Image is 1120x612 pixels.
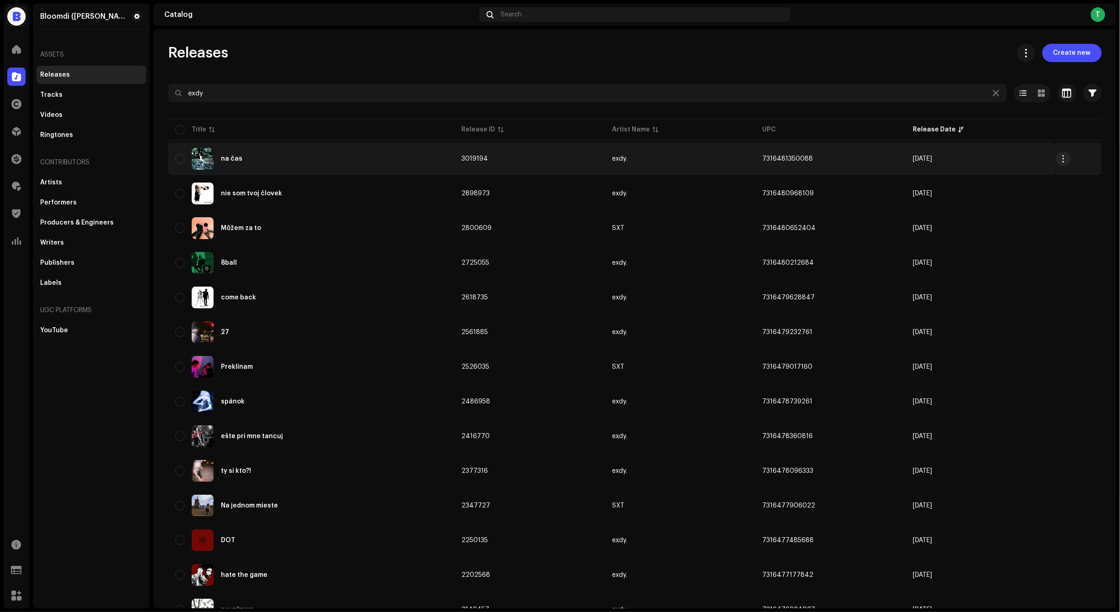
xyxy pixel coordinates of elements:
div: exdy. [612,468,627,474]
span: 7316477906022 [763,502,816,509]
span: exdy. [612,433,748,439]
img: 20e95c18-7d7c-4a23-a7be-27fc318423cf [192,321,214,343]
span: exdy. [612,190,748,197]
div: exdy. [612,398,627,405]
re-a-nav-header: Contributors [37,152,146,173]
span: Releases [168,44,228,62]
span: 7316479628847 [763,294,815,301]
div: Writers [40,239,64,246]
span: exdy. [612,468,748,474]
span: 7316478096333 [763,468,814,474]
div: SXT [612,364,624,370]
span: exdy. [612,537,748,544]
img: 2b5994cf-d58e-4b95-b87e-946b64b5fe37 [192,252,214,274]
span: Apr 26, 2024 [913,537,932,544]
input: Search [168,84,1007,102]
img: 4c632cac-0bc3-4c27-9f56-444aec7fe937 [192,148,214,170]
span: Search [501,11,522,18]
span: exdy. [612,294,748,301]
img: f7c0aac4-138d-47ed-abae-b9f99290c736 [192,356,214,378]
img: 87673747-9ce7-436b-aed6-70e10163a7f0 [7,7,26,26]
div: 27 [221,329,229,335]
img: 11738e22-f12a-4a3e-a38e-85da68dcc0c6 [192,529,214,551]
span: Mar 29, 2024 [913,572,932,578]
span: 2416770 [462,433,490,439]
img: 9bac4701-87c9-4790-aa46-d0b3bb1e01d6 [192,564,214,586]
div: Catalog [164,11,476,18]
span: 7316477485688 [763,537,814,544]
span: Dec 6, 2024 [913,329,932,335]
span: 2800609 [462,225,492,231]
span: 2898973 [462,190,490,197]
div: Release Date [913,125,956,134]
div: DOT [221,537,235,544]
div: ty si kto?! [221,468,251,474]
img: 3f502d8e-90d0-4958-8ba1-e78169ca6090 [192,425,214,447]
div: exdy. [612,329,627,335]
span: SXT [612,502,748,509]
div: T [1091,7,1105,22]
span: Jul 12, 2024 [913,468,932,474]
re-m-nav-item: Artists [37,173,146,192]
span: 2618735 [462,294,488,301]
div: exdy. [612,260,627,266]
div: spánok [221,398,245,405]
div: Videos [40,111,63,119]
div: Releases [40,71,70,78]
img: 8dfe598e-4125-45ee-a987-dcfc62b8b142 [192,391,214,413]
span: 7316480212684 [763,260,814,266]
re-m-nav-item: Tracks [37,86,146,104]
re-m-nav-item: Releases [37,66,146,84]
div: nie som tvoj človek [221,190,282,197]
div: Tracks [40,91,63,99]
span: Create new [1053,44,1091,62]
button: Create new [1042,44,1102,62]
div: exdy. [612,156,627,162]
span: 2250135 [462,537,488,544]
span: 2347727 [462,502,491,509]
re-a-nav-header: Assets [37,44,146,66]
img: 54b9341a-d147-4d33-826c-5a37ced8db2f [192,495,214,517]
span: 7316478360816 [763,433,813,439]
div: Release ID [462,125,496,134]
span: Jan 31, 2025 [913,294,932,301]
div: Artists [40,179,62,186]
re-m-nav-item: Performers [37,194,146,212]
div: Publishers [40,259,74,267]
span: Sep 27, 2024 [913,398,932,405]
span: 2526035 [462,364,490,370]
div: Title [192,125,206,134]
span: 2202568 [462,572,491,578]
div: exdy. [612,433,627,439]
re-m-nav-item: Videos [37,106,146,124]
img: 9937851c-eec2-4606-9e4e-0e0c4b40fb11 [192,287,214,309]
span: 3019194 [462,156,488,162]
div: Producers & Engineers [40,219,114,226]
re-m-nav-item: Ringtones [37,126,146,144]
re-m-nav-item: Publishers [37,254,146,272]
div: ešte pri mne tancuj [221,433,283,439]
span: exdy. [612,260,748,266]
div: Preklínam [221,364,253,370]
div: Ringtones [40,131,73,139]
div: hate the game [221,572,267,578]
re-a-nav-header: UGC Platforms [37,299,146,321]
span: 2561885 [462,329,488,335]
div: come back [221,294,256,301]
re-m-nav-item: Labels [37,274,146,292]
span: Jun 14, 2024 [913,502,932,509]
span: 7316480652404 [763,225,816,231]
span: Oct 17, 2025 [913,156,932,162]
span: May 23, 2025 [913,225,932,231]
div: exdy. [612,294,627,301]
span: 7316477177842 [763,572,814,578]
span: 7316480968109 [763,190,814,197]
span: exdy. [612,572,748,578]
span: 7316481350088 [763,156,813,162]
div: YouTube [40,327,68,334]
div: Performers [40,199,77,206]
span: 7316478739261 [763,398,813,405]
span: Aug 9, 2024 [913,433,932,439]
span: 2486958 [462,398,491,405]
